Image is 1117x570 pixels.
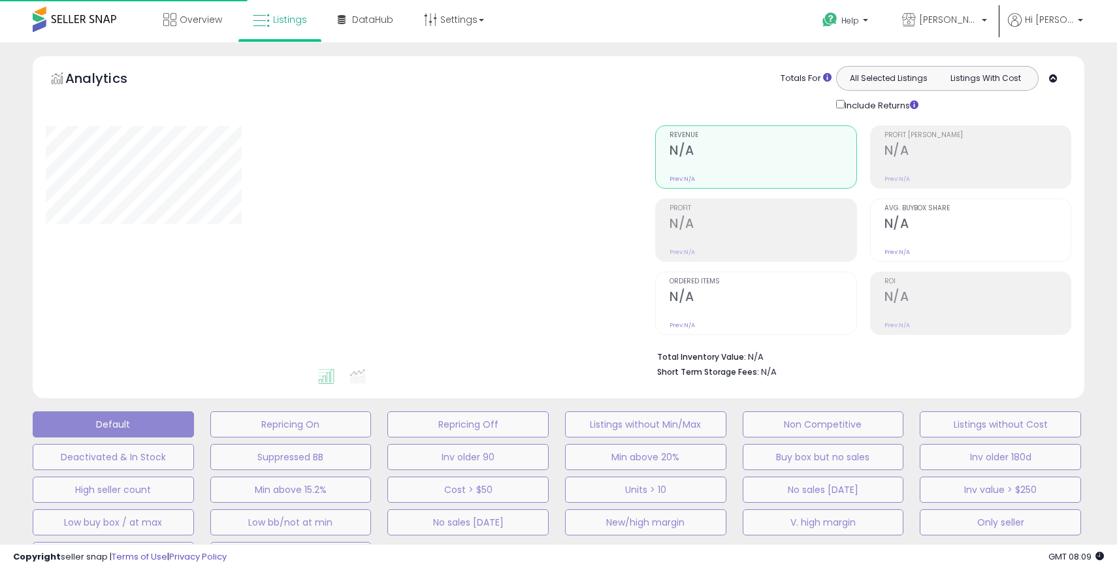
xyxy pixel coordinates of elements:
[352,13,393,26] span: DataHub
[33,509,194,535] button: Low buy box / at max
[657,366,759,377] b: Short Term Storage Fees:
[33,444,194,470] button: Deactivated & In Stock
[743,411,904,437] button: Non Competitive
[210,411,372,437] button: Repricing On
[13,550,61,563] strong: Copyright
[13,551,227,563] div: seller snap | |
[743,477,904,503] button: No sales [DATE]
[169,550,227,563] a: Privacy Policy
[884,248,910,256] small: Prev: N/A
[884,289,1071,307] h2: N/A
[565,477,726,503] button: Units > 10
[812,2,881,42] a: Help
[273,13,307,26] span: Listings
[670,216,856,234] h2: N/A
[670,132,856,139] span: Revenue
[670,175,695,183] small: Prev: N/A
[743,444,904,470] button: Buy box but no sales
[920,444,1081,470] button: Inv older 180d
[670,289,856,307] h2: N/A
[919,13,978,26] span: [PERSON_NAME] & Co
[884,205,1071,212] span: Avg. Buybox Share
[884,321,910,329] small: Prev: N/A
[884,278,1071,285] span: ROI
[387,411,549,437] button: Repricing Off
[387,477,549,503] button: Cost > $50
[112,550,167,563] a: Terms of Use
[884,143,1071,161] h2: N/A
[841,15,859,26] span: Help
[210,542,372,568] button: SS not min no sales
[884,132,1071,139] span: Profit [PERSON_NAME]
[670,143,856,161] h2: N/A
[565,411,726,437] button: Listings without Min/Max
[920,477,1081,503] button: Inv value > $250
[387,444,549,470] button: Inv older 90
[657,348,1061,364] li: N/A
[920,509,1081,535] button: Only seller
[565,444,726,470] button: Min above 20%
[826,97,934,112] div: Include Returns
[565,509,726,535] button: New/high margin
[884,216,1071,234] h2: N/A
[387,509,549,535] button: No sales [DATE]
[743,509,904,535] button: V. high margin
[670,205,856,212] span: Profit
[822,12,838,28] i: Get Help
[1025,13,1074,26] span: Hi [PERSON_NAME]
[33,542,194,568] button: SS at min no sales
[761,366,777,378] span: N/A
[657,351,746,362] b: Total Inventory Value:
[920,411,1081,437] button: Listings without Cost
[65,69,153,91] h5: Analytics
[180,13,222,26] span: Overview
[210,477,372,503] button: Min above 15.2%
[937,70,1034,87] button: Listings With Cost
[670,278,856,285] span: Ordered Items
[1048,550,1104,563] span: 2025-09-6 08:09 GMT
[670,321,695,329] small: Prev: N/A
[840,70,937,87] button: All Selected Listings
[210,509,372,535] button: Low bb/not at min
[670,248,695,256] small: Prev: N/A
[1008,13,1083,42] a: Hi [PERSON_NAME]
[884,175,910,183] small: Prev: N/A
[781,72,832,85] div: Totals For
[33,411,194,437] button: Default
[210,444,372,470] button: Suppressed BB
[33,477,194,503] button: High seller count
